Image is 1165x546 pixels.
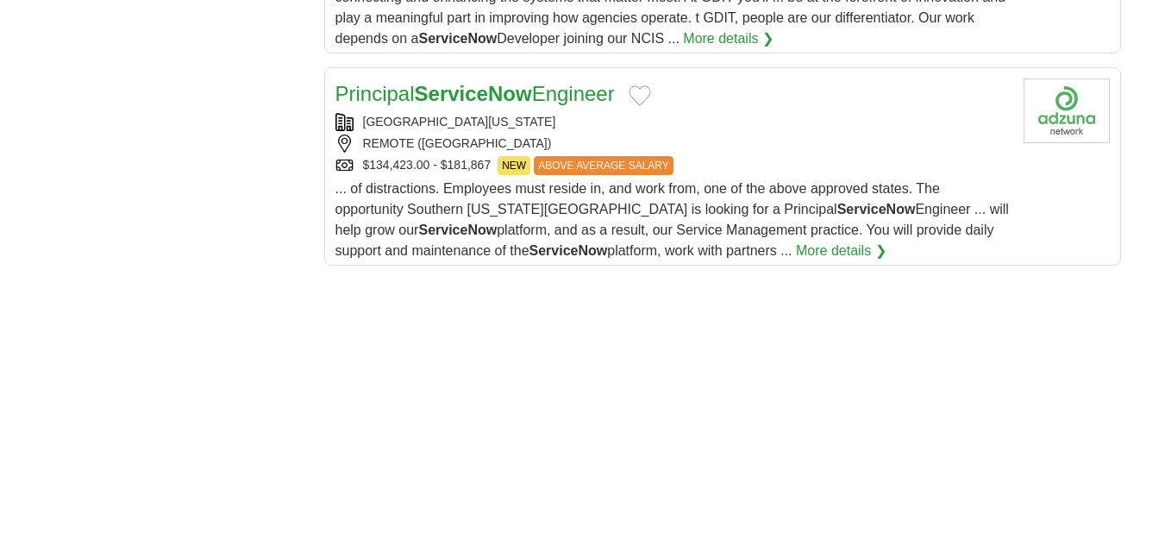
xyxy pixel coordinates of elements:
[335,181,1009,258] span: ... of distractions. Employees must reside in, and work from, one of the above approved states. T...
[335,135,1010,153] div: REMOTE ([GEOGRAPHIC_DATA])
[796,241,886,261] a: More details ❯
[534,156,673,175] span: ABOVE AVERAGE SALARY
[529,243,608,258] strong: ServiceNow
[418,31,497,46] strong: ServiceNow
[683,28,774,49] a: More details ❯
[498,156,530,175] span: NEW
[335,156,1010,175] div: $134,423.00 - $181,867
[335,82,615,105] a: PrincipalServiceNowEngineer
[837,202,916,217] strong: ServiceNow
[629,85,651,106] button: Add to favorite jobs
[418,223,497,237] strong: ServiceNow
[415,82,532,105] strong: ServiceNow
[335,113,1010,131] div: [GEOGRAPHIC_DATA][US_STATE]
[1024,78,1110,143] img: Company logo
